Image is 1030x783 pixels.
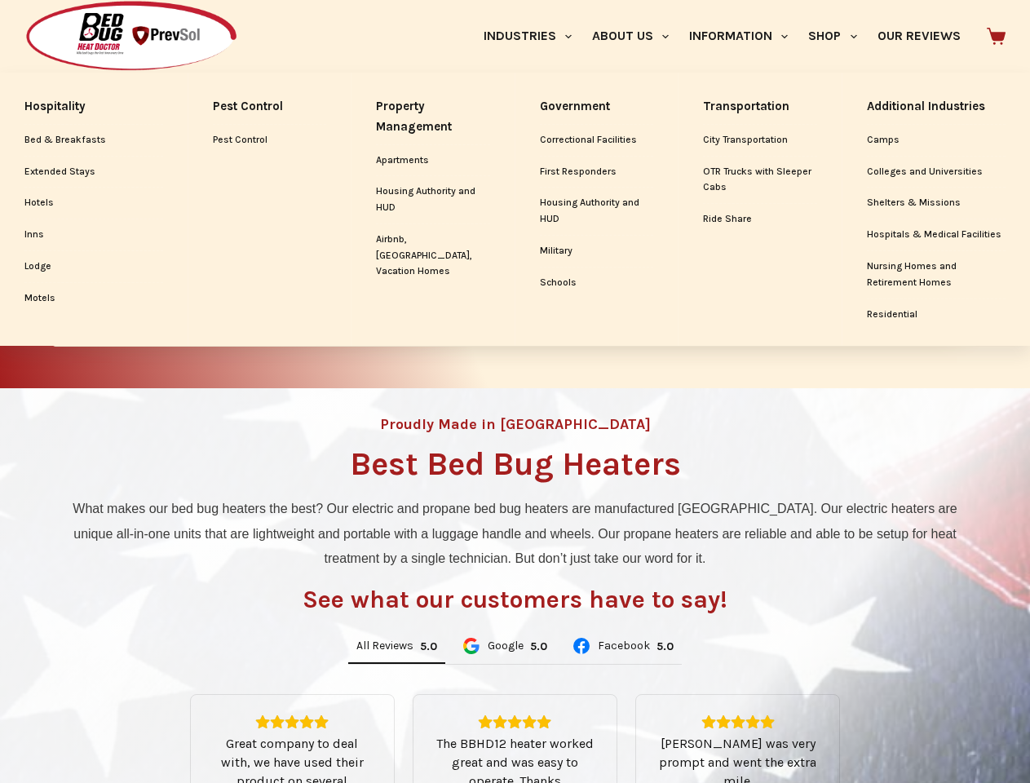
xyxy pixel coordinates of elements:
div: Rating: 5.0 out of 5 [530,639,547,653]
a: Hospitality [24,89,163,124]
a: Bed & Breakfasts [24,125,163,156]
div: 5.0 [656,639,674,653]
h4: Proudly Made in [GEOGRAPHIC_DATA] [380,417,651,431]
span: All Reviews [356,640,413,652]
a: Hotels [24,188,163,219]
button: Open LiveChat chat widget [13,7,62,55]
a: Lodge [24,251,163,282]
a: City Transportation [703,125,817,156]
a: Housing Authority and HUD [376,176,490,223]
a: Shelters & Missions [867,188,1006,219]
a: OTR Trucks with Sleeper Cabs [703,157,817,204]
a: Nursing Homes and Retirement Homes [867,251,1006,299]
a: Pest Control [213,89,327,124]
a: Transportation [703,89,817,124]
a: Inns [24,219,163,250]
a: Additional Industries [867,89,1006,124]
a: Apartments [376,145,490,176]
div: Rating: 5.0 out of 5 [420,639,437,653]
p: What makes our bed bug heaters the best? Our electric and propane bed bug heaters are manufacture... [60,497,970,571]
div: Rating: 5.0 out of 5 [656,639,674,653]
h1: Best Bed Bug Heaters [350,448,681,480]
div: Rating: 5.0 out of 5 [656,714,820,729]
div: Rating: 5.0 out of 5 [433,714,597,729]
a: Motels [24,283,163,314]
a: Housing Authority and HUD [540,188,654,235]
div: 5.0 [530,639,547,653]
a: Pest Control [213,125,327,156]
a: Military [540,236,654,267]
a: Government [540,89,654,124]
a: Ride Share [703,204,817,235]
a: Residential [867,299,1006,330]
span: Facebook [598,640,650,652]
a: Hospitals & Medical Facilities [867,219,1006,250]
a: Correctional Facilities [540,125,654,156]
span: Google [488,640,524,652]
div: 5.0 [420,639,437,653]
a: Extended Stays [24,157,163,188]
a: Colleges and Universities [867,157,1006,188]
a: First Responders [540,157,654,188]
a: Schools [540,268,654,299]
a: Camps [867,125,1006,156]
h3: See what our customers have to say! [303,587,727,612]
div: Rating: 5.0 out of 5 [210,714,374,729]
a: Property Management [376,89,490,144]
a: Airbnb, [GEOGRAPHIC_DATA], Vacation Homes [376,224,490,287]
